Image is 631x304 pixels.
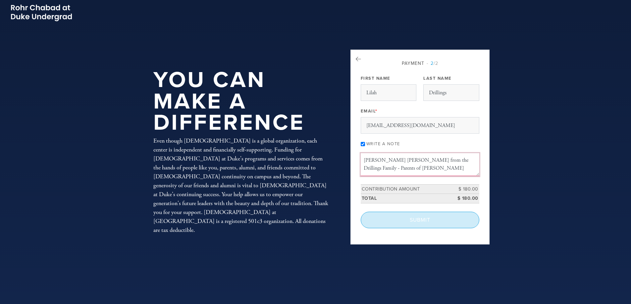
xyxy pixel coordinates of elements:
[449,194,479,203] td: $ 180.00
[361,194,449,203] td: Total
[427,61,438,66] span: /2
[375,109,378,114] span: This field is required.
[366,141,400,147] label: Write a note
[449,184,479,194] td: $ 180.00
[361,108,378,114] label: Email
[423,75,452,81] label: Last Name
[431,61,434,66] span: 2
[153,69,329,134] h1: You Can Make a Difference
[361,60,479,67] div: Payment
[361,75,391,81] label: First Name
[361,184,449,194] td: Contribution Amount
[361,212,479,228] input: Submit
[10,3,73,22] img: Picture2_0.png
[153,136,329,235] div: Even though [DEMOGRAPHIC_DATA] is a global organization, each center is independent and financial...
